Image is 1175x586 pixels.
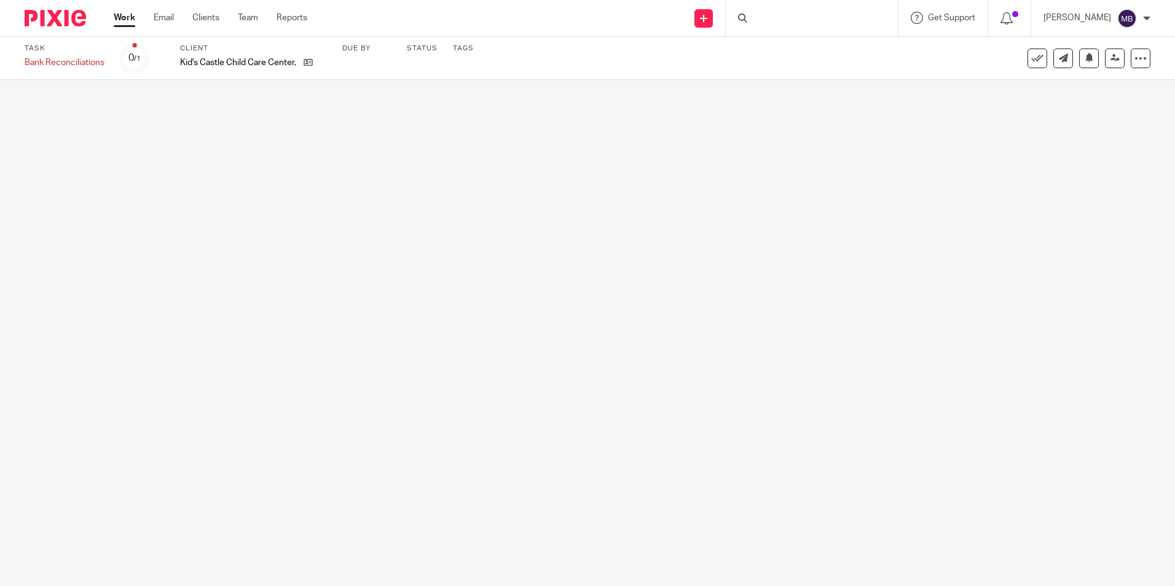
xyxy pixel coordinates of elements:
a: Clients [192,12,219,24]
img: svg%3E [1117,9,1137,28]
div: Bank Reconciliations [25,57,104,69]
a: Reports [277,12,307,24]
a: Team [238,12,258,24]
a: Work [114,12,135,24]
label: Client [180,44,327,53]
p: Kid's Castle Child Care Center, Inc. [180,57,297,69]
a: Email [154,12,174,24]
small: /1 [134,55,141,62]
span: Get Support [928,14,975,22]
span: Kid&#39;s Castle Child Care Center, Inc. [180,57,297,69]
img: Pixie [25,10,86,26]
label: Tags [453,44,474,53]
div: 0 [128,51,141,65]
i: Open client page [304,58,313,67]
label: Task [25,44,104,53]
p: [PERSON_NAME] [1043,12,1111,24]
label: Due by [342,44,391,53]
label: Status [407,44,438,53]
